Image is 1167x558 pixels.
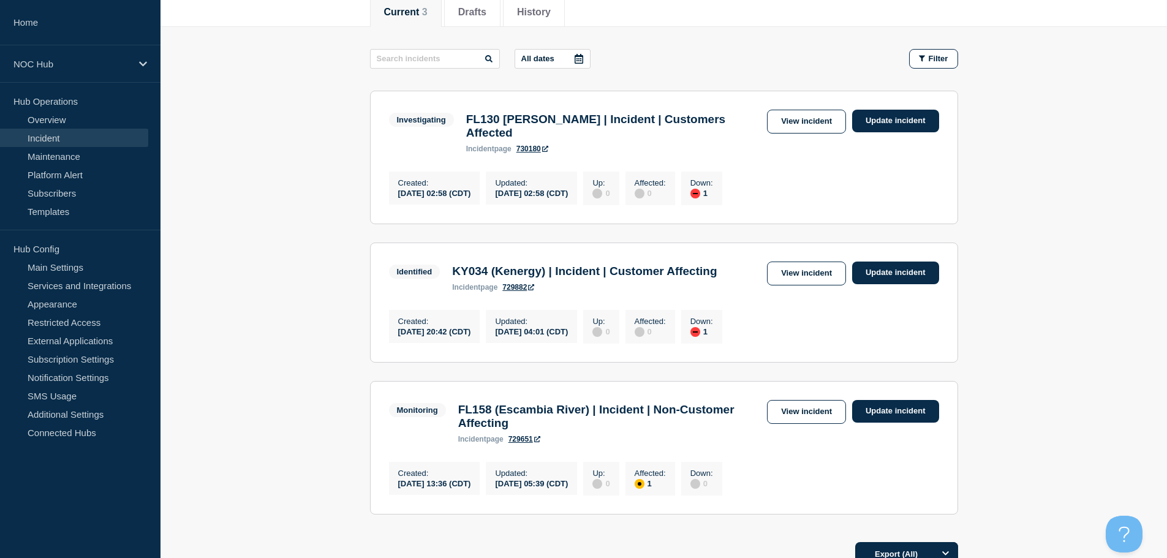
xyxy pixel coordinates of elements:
button: History [517,7,551,18]
iframe: Help Scout Beacon - Open [1106,516,1142,552]
a: Update incident [852,262,939,284]
h3: KY034 (Kenergy) | Incident | Customer Affecting [452,265,717,278]
p: Created : [398,317,471,326]
a: View incident [767,110,846,134]
a: View incident [767,400,846,424]
p: Down : [690,178,713,187]
span: Investigating [389,113,454,127]
div: [DATE] 02:58 (CDT) [398,187,471,198]
span: incident [458,435,486,443]
div: affected [635,479,644,489]
div: disabled [592,327,602,337]
div: 1 [690,187,713,198]
p: Up : [592,178,610,187]
div: disabled [592,479,602,489]
p: Affected : [635,469,666,478]
a: View incident [767,262,846,285]
div: [DATE] 20:42 (CDT) [398,326,471,336]
div: disabled [635,189,644,198]
p: NOC Hub [13,59,131,69]
a: 729882 [502,283,534,292]
a: 729651 [508,435,540,443]
div: disabled [635,327,644,337]
span: incident [466,145,494,153]
button: All dates [515,49,591,69]
h3: FL158 (Escambia River) | Incident | Non-Customer Affecting [458,403,761,430]
p: page [466,145,512,153]
div: 0 [690,478,713,489]
div: 0 [592,326,610,337]
p: Updated : [495,178,568,187]
a: 730180 [516,145,548,153]
div: disabled [690,479,700,489]
p: Affected : [635,178,666,187]
div: down [690,189,700,198]
div: 0 [635,187,666,198]
p: page [452,283,497,292]
div: 1 [635,478,666,489]
p: Down : [690,317,713,326]
div: down [690,327,700,337]
a: Update incident [852,400,939,423]
div: [DATE] 13:36 (CDT) [398,478,471,488]
span: Identified [389,265,440,279]
p: Down : [690,469,713,478]
p: Up : [592,469,610,478]
p: page [458,435,504,443]
div: [DATE] 02:58 (CDT) [495,187,568,198]
div: 0 [635,326,666,337]
p: Updated : [495,317,568,326]
p: All dates [521,54,554,63]
a: Update incident [852,110,939,132]
p: Up : [592,317,610,326]
h3: FL130 [PERSON_NAME] | Incident | Customers Affected [466,113,761,140]
button: Drafts [458,7,486,18]
span: 3 [422,7,428,17]
span: Filter [929,54,948,63]
span: Monitoring [389,403,446,417]
input: Search incidents [370,49,500,69]
div: 0 [592,187,610,198]
div: 0 [592,478,610,489]
div: 1 [690,326,713,337]
div: disabled [592,189,602,198]
div: [DATE] 05:39 (CDT) [495,478,568,488]
button: Filter [909,49,958,69]
button: Current 3 [384,7,428,18]
p: Created : [398,178,471,187]
span: incident [452,283,480,292]
p: Affected : [635,317,666,326]
div: [DATE] 04:01 (CDT) [495,326,568,336]
p: Created : [398,469,471,478]
p: Updated : [495,469,568,478]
